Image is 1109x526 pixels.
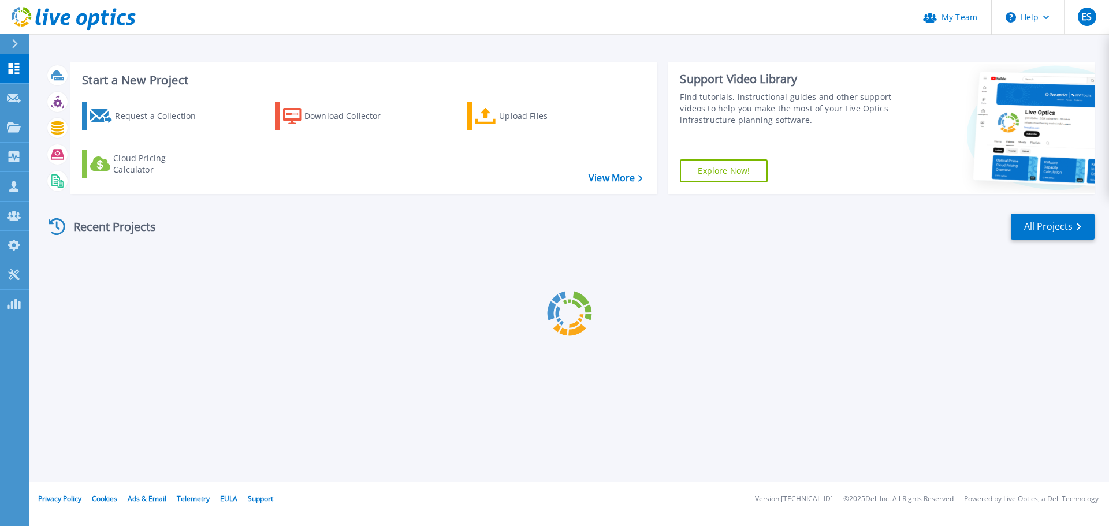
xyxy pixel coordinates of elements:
div: Upload Files [499,105,591,128]
a: Cookies [92,494,117,503]
div: Find tutorials, instructional guides and other support videos to help you make the most of your L... [680,91,897,126]
div: Recent Projects [44,212,172,241]
div: Support Video Library [680,72,897,87]
li: Powered by Live Optics, a Dell Technology [964,495,1099,503]
li: Version: [TECHNICAL_ID] [755,495,833,503]
div: Cloud Pricing Calculator [113,152,206,176]
a: Download Collector [275,102,404,130]
a: Telemetry [177,494,210,503]
a: Cloud Pricing Calculator [82,150,211,178]
a: View More [589,173,642,184]
h3: Start a New Project [82,74,642,87]
a: Support [248,494,273,503]
div: Download Collector [304,105,397,128]
a: Explore Now! [680,159,768,182]
a: Upload Files [467,102,596,130]
span: ES [1081,12,1092,21]
a: Privacy Policy [38,494,81,503]
a: Ads & Email [128,494,166,503]
a: All Projects [1011,214,1095,240]
a: EULA [220,494,237,503]
li: © 2025 Dell Inc. All Rights Reserved [843,495,954,503]
a: Request a Collection [82,102,211,130]
div: Request a Collection [115,105,207,128]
